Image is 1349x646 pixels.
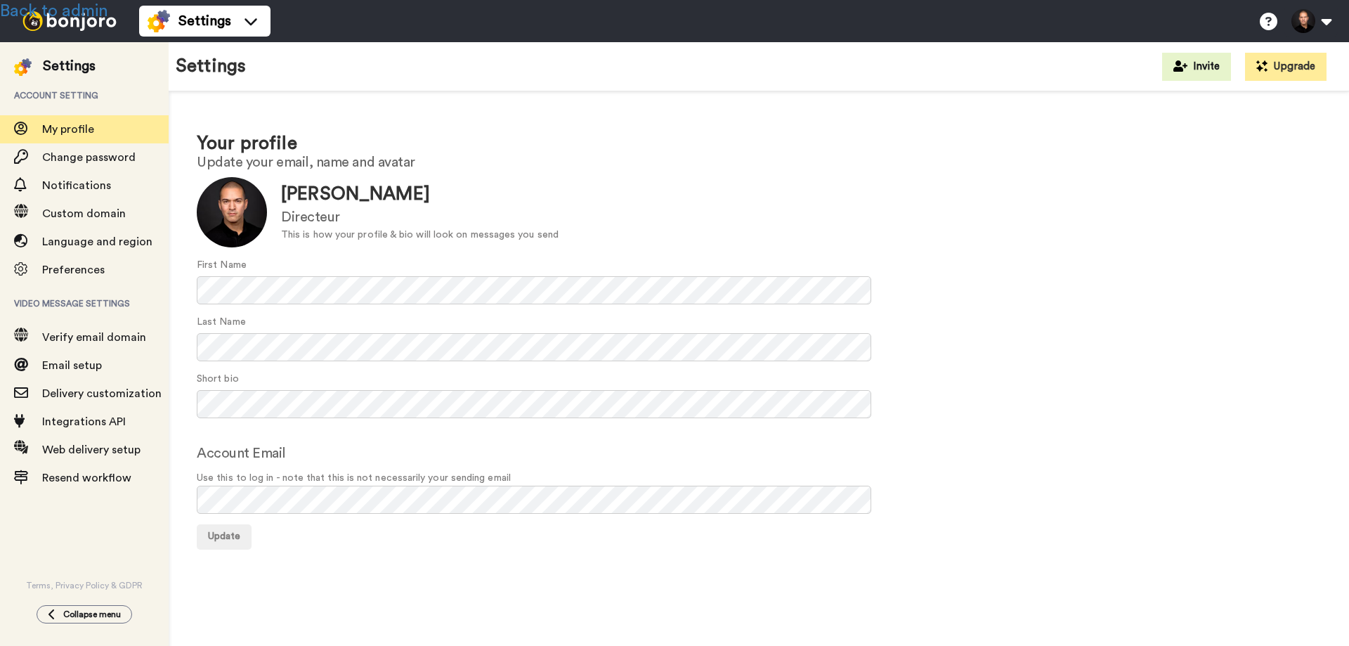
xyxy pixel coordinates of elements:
[208,531,240,541] span: Update
[176,56,246,77] h1: Settings
[197,134,1321,154] h1: Your profile
[42,208,126,219] span: Custom domain
[43,56,96,76] div: Settings
[281,181,559,207] div: [PERSON_NAME]
[281,207,559,228] div: Directeur
[42,180,111,191] span: Notifications
[148,10,170,32] img: settings-colored.svg
[178,11,231,31] span: Settings
[42,388,162,399] span: Delivery customization
[197,155,1321,170] h2: Update your email, name and avatar
[197,315,246,330] label: Last Name
[1162,53,1231,81] button: Invite
[197,372,239,387] label: Short bio
[42,152,136,163] span: Change password
[42,472,131,484] span: Resend workflow
[14,58,32,76] img: settings-colored.svg
[197,471,1321,486] span: Use this to log in - note that this is not necessarily your sending email
[281,228,559,243] div: This is how your profile & bio will look on messages you send
[42,236,152,247] span: Language and region
[42,360,102,371] span: Email setup
[42,416,126,427] span: Integrations API
[1245,53,1327,81] button: Upgrade
[42,264,105,276] span: Preferences
[197,524,252,550] button: Update
[197,443,286,464] label: Account Email
[63,609,121,620] span: Collapse menu
[42,332,146,343] span: Verify email domain
[37,605,132,624] button: Collapse menu
[197,258,247,273] label: First Name
[42,124,94,135] span: My profile
[42,444,141,456] span: Web delivery setup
